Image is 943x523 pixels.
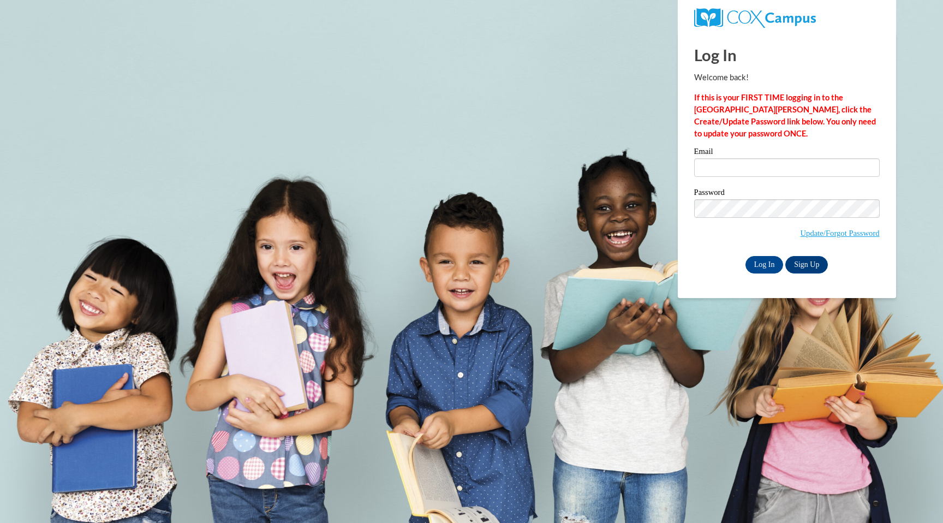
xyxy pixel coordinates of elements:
[694,8,816,28] img: COX Campus
[694,93,876,138] strong: If this is your FIRST TIME logging in to the [GEOGRAPHIC_DATA][PERSON_NAME], click the Create/Upd...
[694,147,880,158] label: Email
[785,256,828,274] a: Sign Up
[694,13,816,22] a: COX Campus
[801,229,880,237] a: Update/Forgot Password
[745,256,784,274] input: Log In
[694,72,880,84] p: Welcome back!
[694,44,880,66] h1: Log In
[694,188,880,199] label: Password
